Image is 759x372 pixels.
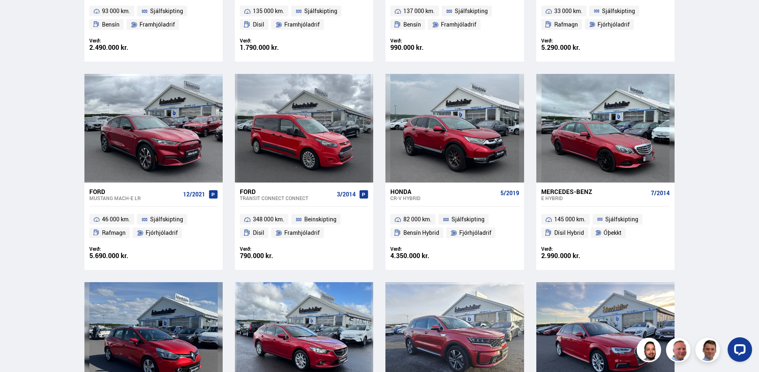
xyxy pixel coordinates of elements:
div: Verð: [390,246,455,252]
div: 990.000 kr. [390,44,455,51]
span: Fjórhjóladrif [597,20,630,29]
span: Bensín [403,20,421,29]
span: 348 000 km. [253,214,284,224]
span: 93 000 km. [102,6,130,16]
div: 790.000 kr. [240,252,304,259]
span: 46 000 km. [102,214,130,224]
span: Sjálfskipting [150,6,183,16]
span: Framhjóladrif [139,20,175,29]
div: Ford [240,188,334,195]
img: nhp88E3Fdnt1Opn2.png [638,339,662,363]
span: Sjálfskipting [304,6,337,16]
span: Fjórhjóladrif [459,228,491,238]
span: Rafmagn [102,228,126,238]
div: 5.690.000 kr. [89,252,154,259]
span: Framhjóladrif [441,20,476,29]
a: Honda CR-V HYBRID 5/2019 82 000 km. Sjálfskipting Bensín Hybrid Fjórhjóladrif Verð: 4.350.000 kr. [385,183,524,270]
div: Verð: [390,38,455,44]
a: Ford Mustang Mach-e LR 12/2021 46 000 km. Sjálfskipting Rafmagn Fjórhjóladrif Verð: 5.690.000 kr. [84,183,223,270]
div: Mercedes-Benz [541,188,648,195]
div: CR-V HYBRID [390,195,497,201]
span: 135 000 km. [253,6,284,16]
span: Sjálfskipting [455,6,488,16]
img: FbJEzSuNWCJXmdc-.webp [697,339,721,363]
div: 2.490.000 kr. [89,44,154,51]
iframe: LiveChat chat widget [721,334,755,368]
div: E HYBRID [541,195,648,201]
span: 33 000 km. [554,6,582,16]
span: Bensín [102,20,119,29]
div: Verð: [240,38,304,44]
span: Dísil [253,20,264,29]
span: Sjálfskipting [451,214,485,224]
span: Bensín Hybrid [403,228,439,238]
span: 145 000 km. [554,214,586,224]
div: 4.350.000 kr. [390,252,455,259]
span: 3/2014 [337,191,356,198]
span: 5/2019 [500,190,519,196]
span: Óþekkt [604,228,622,238]
img: siFngHWaQ9KaOqBr.png [667,339,692,363]
span: 137 000 km. [403,6,435,16]
div: 2.990.000 kr. [541,252,606,259]
div: Verð: [240,246,304,252]
span: Fjórhjóladrif [146,228,178,238]
div: Mustang Mach-e LR [89,195,180,201]
span: Rafmagn [554,20,578,29]
span: 7/2014 [651,190,670,196]
a: Ford Transit Connect CONNECT 3/2014 348 000 km. Beinskipting Dísil Framhjóladrif Verð: 790.000 kr. [235,183,373,270]
span: Framhjóladrif [284,20,320,29]
span: 82 000 km. [403,214,432,224]
span: Dísil Hybrid [554,228,584,238]
span: Sjálfskipting [602,6,635,16]
div: Transit Connect CONNECT [240,195,334,201]
span: Beinskipting [304,214,336,224]
span: Sjálfskipting [605,214,638,224]
span: Sjálfskipting [150,214,183,224]
span: Framhjóladrif [284,228,320,238]
div: Verð: [541,38,606,44]
div: 5.290.000 kr. [541,44,606,51]
div: 1.790.000 kr. [240,44,304,51]
div: Verð: [541,246,606,252]
div: Verð: [89,38,154,44]
div: Verð: [89,246,154,252]
div: Honda [390,188,497,195]
a: Mercedes-Benz E HYBRID 7/2014 145 000 km. Sjálfskipting Dísil Hybrid Óþekkt Verð: 2.990.000 kr. [536,183,675,270]
div: Ford [89,188,180,195]
span: Dísil [253,228,264,238]
span: 12/2021 [183,191,205,198]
